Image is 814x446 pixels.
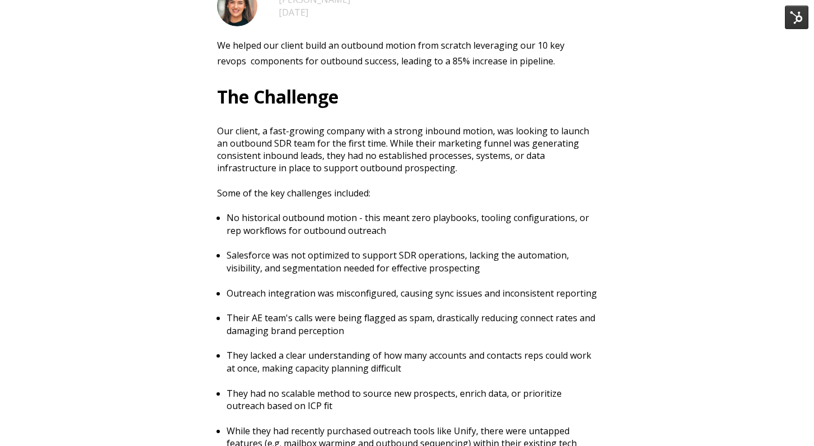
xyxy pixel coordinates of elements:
[227,287,597,312] li: Outreach integration was misconfigured, causing sync issues and inconsistent reporting
[227,312,597,349] li: Their AE team's calls were being flagged as spam, drastically reducing connect rates and damaging...
[217,125,597,174] p: Our client, a fast-growing company with a strong inbound motion, was looking to launch an outboun...
[227,212,597,249] li: No historical outbound motion - this meant zero playbooks, tooling configurations, or rep workflo...
[227,349,597,387] li: They lacked a clear understanding of how many accounts and contacts reps could work at once, maki...
[227,249,597,287] li: Salesforce was not optimized to support SDR operations, lacking the automation, visibility, and s...
[227,387,597,425] li: They had no scalable method to source new prospects, enrich data, or prioritize outreach based on...
[217,37,597,69] p: We helped our client build an outbound motion from scratch leveraging our 10 key revops component...
[785,6,808,29] img: HubSpot Tools Menu Toggle
[279,6,350,18] div: [DATE]
[217,81,597,112] h2: The Challenge
[217,187,597,199] p: Some of the key challenges included:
